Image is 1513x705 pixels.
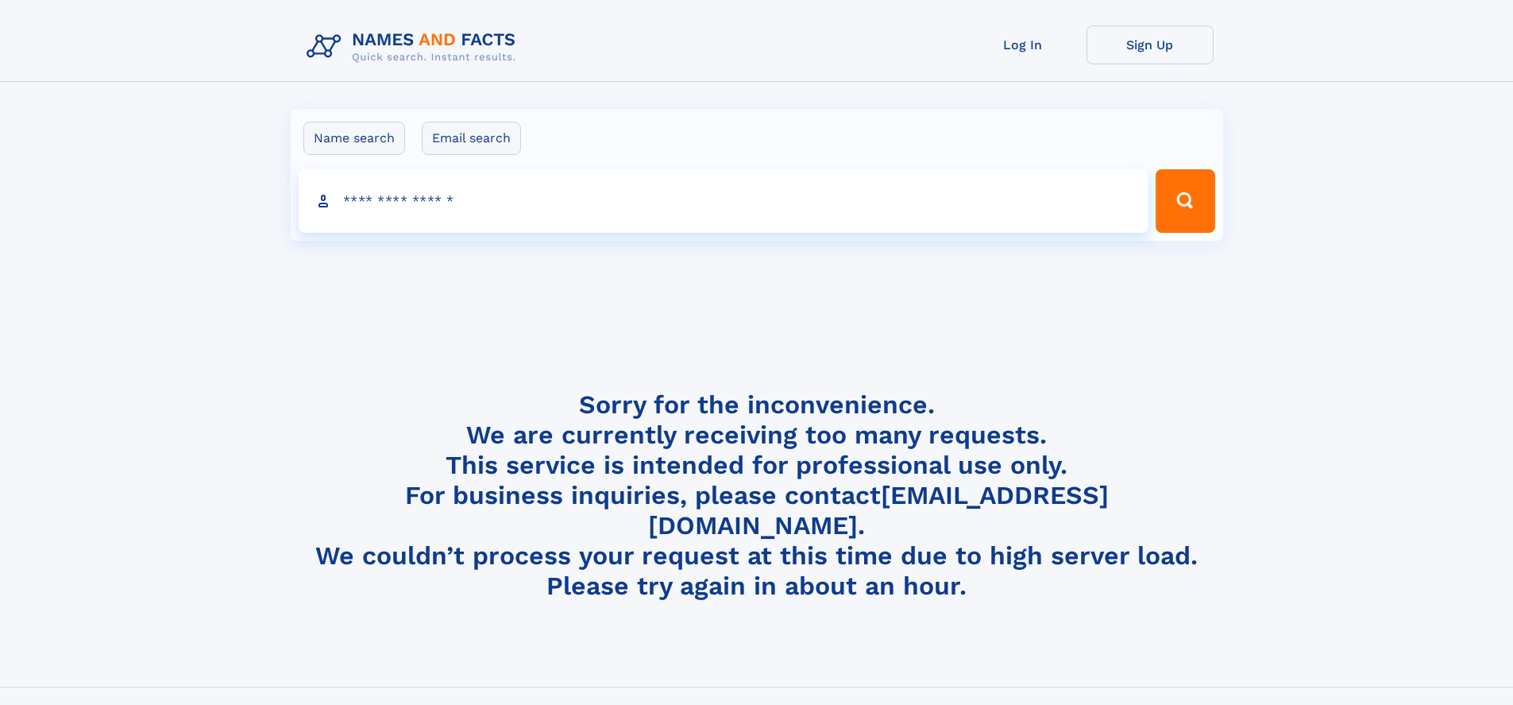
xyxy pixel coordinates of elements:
[300,25,529,68] img: Logo Names and Facts
[1156,169,1214,233] button: Search Button
[959,25,1087,64] a: Log In
[1087,25,1214,64] a: Sign Up
[422,122,521,155] label: Email search
[300,389,1214,602] h4: Sorry for the inconvenience. We are currently receiving too many requests. This service is intend...
[299,169,1149,233] input: search input
[303,122,405,155] label: Name search
[648,480,1109,540] a: [EMAIL_ADDRESS][DOMAIN_NAME]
